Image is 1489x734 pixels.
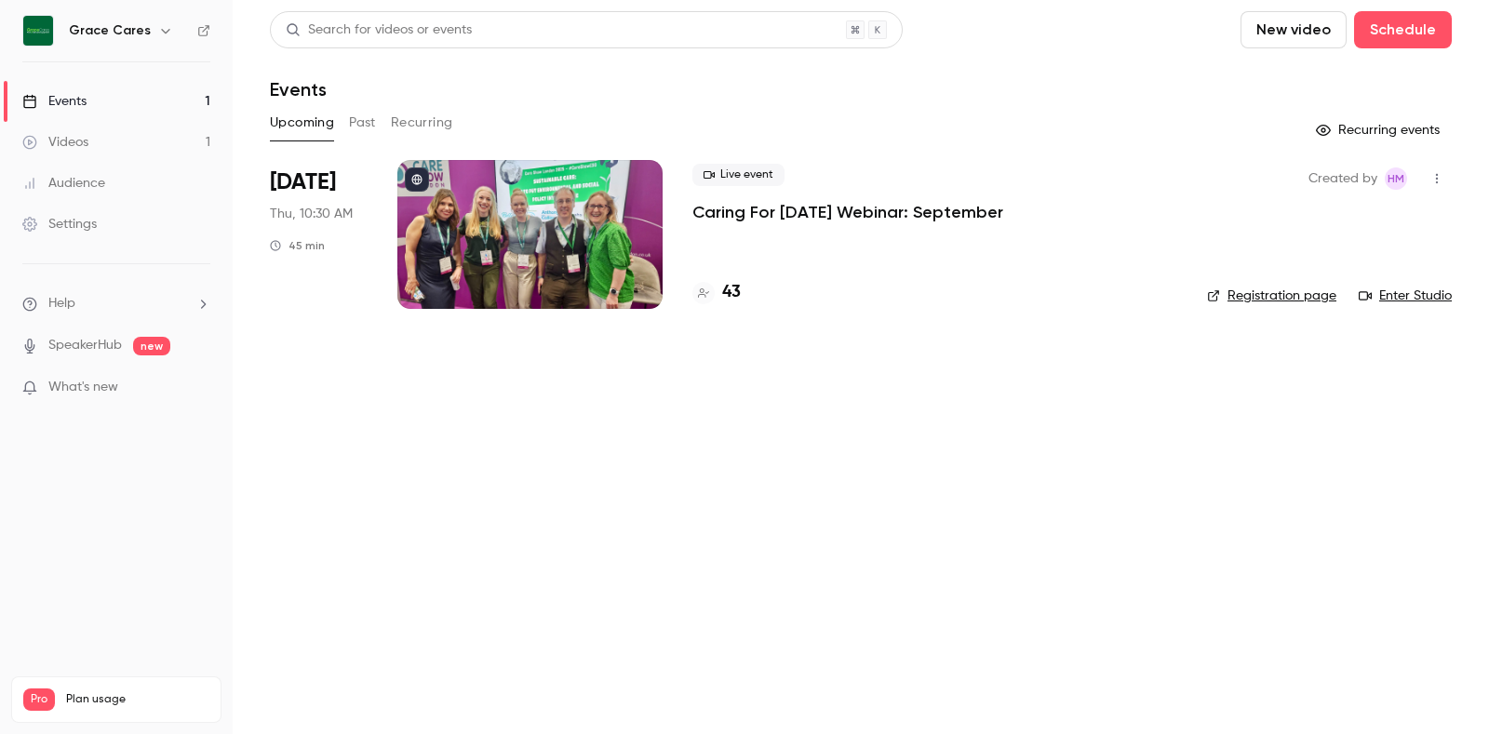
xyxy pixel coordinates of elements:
iframe: Noticeable Trigger [188,380,210,396]
span: Hannah Montgomery [1385,167,1407,190]
button: Recurring [391,108,453,138]
span: [DATE] [270,167,336,197]
span: Live event [692,164,785,186]
div: Search for videos or events [286,20,472,40]
a: Registration page [1207,287,1336,305]
img: Grace Cares [23,16,53,46]
span: Created by [1308,167,1377,190]
div: Settings [22,215,97,234]
span: Plan usage [66,692,209,707]
button: Recurring events [1308,115,1452,145]
div: 45 min [270,238,325,253]
span: HM [1388,167,1404,190]
div: Videos [22,133,88,152]
a: Caring For [DATE] Webinar: September [692,201,1003,223]
div: Events [22,92,87,111]
div: Sep 25 Thu, 10:30 AM (Europe/London) [270,160,368,309]
span: What's new [48,378,118,397]
h6: Grace Cares [69,21,151,40]
h4: 43 [722,280,741,305]
button: Past [349,108,376,138]
span: Pro [23,688,55,711]
a: Enter Studio [1359,287,1452,305]
li: help-dropdown-opener [22,294,210,314]
span: Help [48,294,75,314]
button: Upcoming [270,108,334,138]
button: Schedule [1354,11,1452,48]
h1: Events [270,78,327,100]
div: Audience [22,174,105,193]
button: New video [1241,11,1347,48]
a: 43 [692,280,741,305]
span: Thu, 10:30 AM [270,205,353,223]
span: new [133,337,170,355]
a: SpeakerHub [48,336,122,355]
